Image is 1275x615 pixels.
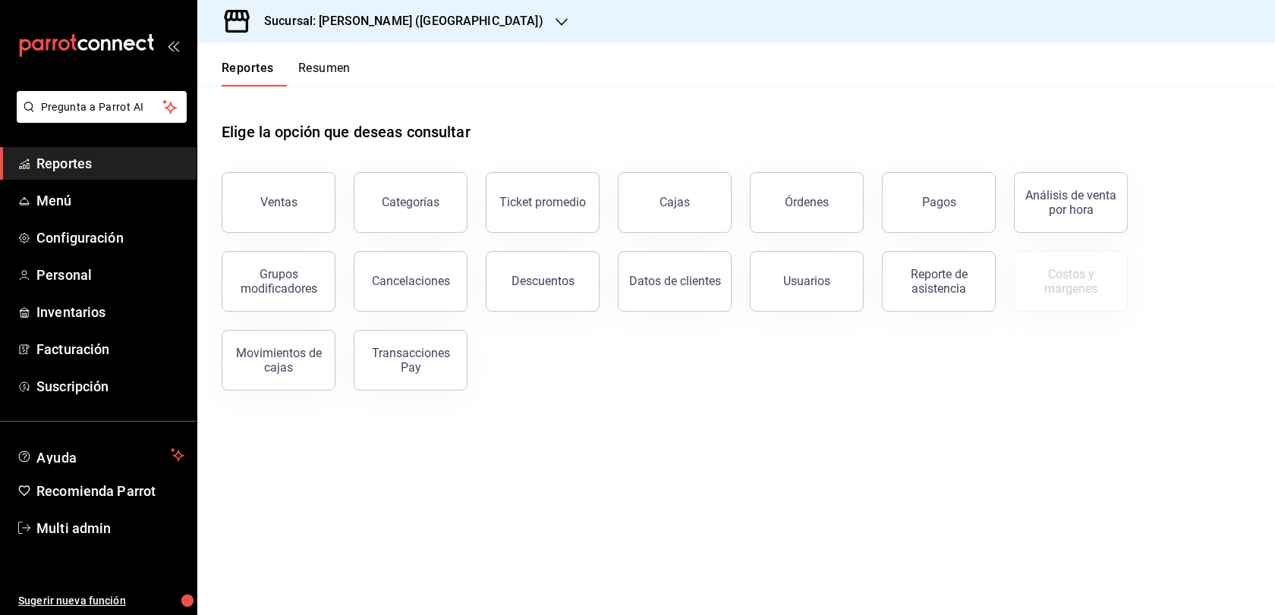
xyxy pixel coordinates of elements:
[231,346,326,375] div: Movimientos de cajas
[512,274,575,288] div: Descuentos
[222,61,274,86] button: Reportes
[750,251,864,312] button: Usuarios
[167,39,179,52] button: open_drawer_menu
[11,110,187,126] a: Pregunta a Parrot AI
[222,330,335,391] button: Movimientos de cajas
[486,251,600,312] button: Descuentos
[222,121,471,143] h1: Elige la opción que deseas consultar
[222,172,335,233] button: Ventas
[354,330,467,391] button: Transacciones Pay
[222,61,351,86] div: navigation tabs
[36,302,184,322] span: Inventarios
[882,251,996,312] button: Reporte de asistencia
[660,193,691,212] div: Cajas
[922,195,956,209] div: Pagos
[382,195,439,209] div: Categorías
[36,481,184,501] span: Recomienda Parrot
[36,518,184,538] span: Multi admin
[354,172,467,233] button: Categorías
[231,267,326,296] div: Grupos modificadores
[750,172,864,233] button: Órdenes
[17,91,187,123] button: Pregunta a Parrot AI
[1024,188,1118,217] div: Análisis de venta por hora
[882,172,996,233] button: Pagos
[36,153,184,174] span: Reportes
[783,274,830,288] div: Usuarios
[1024,267,1118,296] div: Costos y márgenes
[618,172,732,233] a: Cajas
[36,446,165,464] span: Ayuda
[1014,251,1128,312] button: Contrata inventarios para ver este reporte
[260,195,297,209] div: Ventas
[629,274,721,288] div: Datos de clientes
[36,339,184,359] span: Facturación
[36,190,184,211] span: Menú
[354,251,467,312] button: Cancelaciones
[36,265,184,285] span: Personal
[785,195,829,209] div: Órdenes
[892,267,986,296] div: Reporte de asistencia
[36,376,184,397] span: Suscripción
[618,251,732,312] button: Datos de clientes
[486,172,600,233] button: Ticket promedio
[36,227,184,248] span: Configuración
[298,61,351,86] button: Resumen
[222,251,335,312] button: Grupos modificadores
[364,346,458,375] div: Transacciones Pay
[18,593,184,609] span: Sugerir nueva función
[252,12,543,30] h3: Sucursal: [PERSON_NAME] ([GEOGRAPHIC_DATA])
[1014,172,1128,233] button: Análisis de venta por hora
[41,99,163,115] span: Pregunta a Parrot AI
[372,274,450,288] div: Cancelaciones
[499,195,586,209] div: Ticket promedio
